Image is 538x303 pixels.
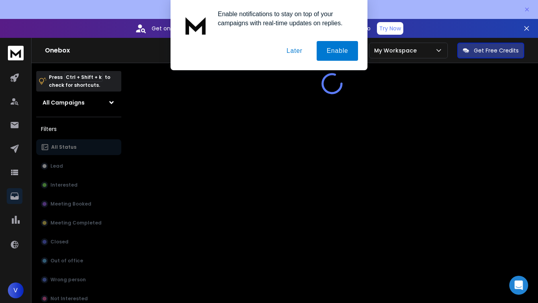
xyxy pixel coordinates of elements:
div: Open Intercom Messenger [509,276,528,295]
h3: Filters [36,123,121,135]
button: V [8,282,24,298]
div: Enable notifications to stay on top of your campaigns with real-time updates on replies. [211,9,358,28]
button: Enable [317,41,358,61]
h1: All Campaigns [43,99,85,107]
button: All Campaigns [36,95,121,110]
p: Press to check for shortcuts. [49,73,110,89]
span: Ctrl + Shift + k [65,73,103,82]
img: notification icon [180,9,211,41]
button: Later [276,41,312,61]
